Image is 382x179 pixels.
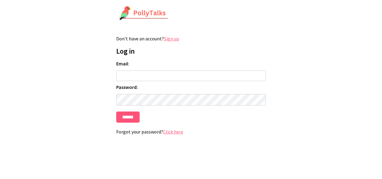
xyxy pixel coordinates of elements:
[116,61,266,67] label: Email:
[116,129,266,135] p: Forgot your password?
[163,129,183,135] a: Click here
[164,36,179,42] a: Sign up
[119,6,168,21] img: PollyTalks Logo
[116,46,266,56] h1: Log in
[116,84,266,90] label: Password:
[116,36,266,42] p: Don't have an account?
